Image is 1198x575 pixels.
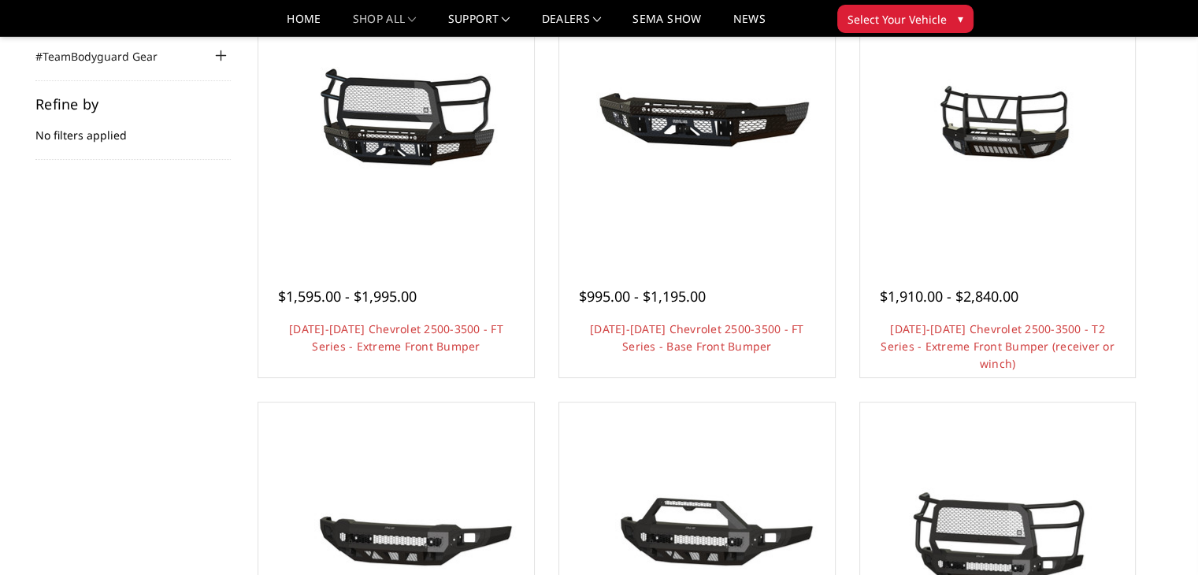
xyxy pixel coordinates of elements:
button: Select Your Vehicle [837,5,974,33]
a: Dealers [542,13,602,36]
a: Support [448,13,510,36]
span: $995.00 - $1,195.00 [579,287,706,306]
a: SEMA Show [632,13,701,36]
a: News [733,13,765,36]
a: Home [287,13,321,36]
a: [DATE]-[DATE] Chevrolet 2500-3500 - FT Series - Extreme Front Bumper [289,321,503,354]
div: No filters applied [35,97,231,160]
a: #TeamBodyguard Gear [35,48,177,65]
iframe: Chat Widget [1119,499,1198,575]
a: [DATE]-[DATE] Chevrolet 2500-3500 - T2 Series - Extreme Front Bumper (receiver or winch) [881,321,1115,371]
h5: Refine by [35,97,231,111]
span: ▾ [958,10,963,27]
a: shop all [353,13,417,36]
span: Select Your Vehicle [848,11,947,28]
a: [DATE]-[DATE] Chevrolet 2500-3500 - FT Series - Base Front Bumper [590,321,804,354]
span: $1,595.00 - $1,995.00 [278,287,417,306]
span: $1,910.00 - $2,840.00 [880,287,1018,306]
